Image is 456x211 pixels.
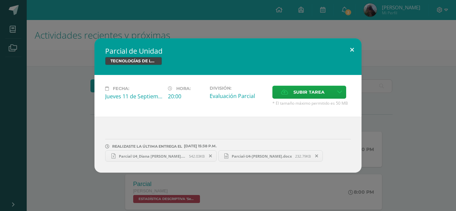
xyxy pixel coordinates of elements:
span: 542.03KB [189,154,205,159]
span: Parcial-U4-[PERSON_NAME].docx [228,154,295,159]
button: Close (Esc) [343,38,362,61]
span: Remover entrega [311,152,322,160]
span: 232.79KB [295,154,311,159]
span: Fecha: [113,86,129,91]
div: Evaluación Parcial [210,92,267,100]
span: REALIZASTE LA ÚLTIMA ENTREGA EL [112,144,182,149]
span: Parcial U4_Diana [PERSON_NAME].xlsx [116,154,189,159]
span: * El tamaño máximo permitido es 50 MB [272,100,351,106]
label: División: [210,86,267,91]
span: Remover entrega [205,152,216,160]
h2: Parcial de Unidad [105,46,351,56]
div: 20:00 [168,93,204,100]
span: TECNOLOGÍAS DE LA INFORMACIÓN Y LA COMUNICACIÓN 5 [105,57,162,65]
span: Hora: [176,86,191,91]
div: Jueves 11 de Septiembre [105,93,163,100]
a: Parcial U4_Diana [PERSON_NAME].xlsx 542.03KB [105,150,217,162]
span: Subir tarea [293,86,324,98]
a: Parcial-U4-[PERSON_NAME].docx 232.79KB [218,150,323,162]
